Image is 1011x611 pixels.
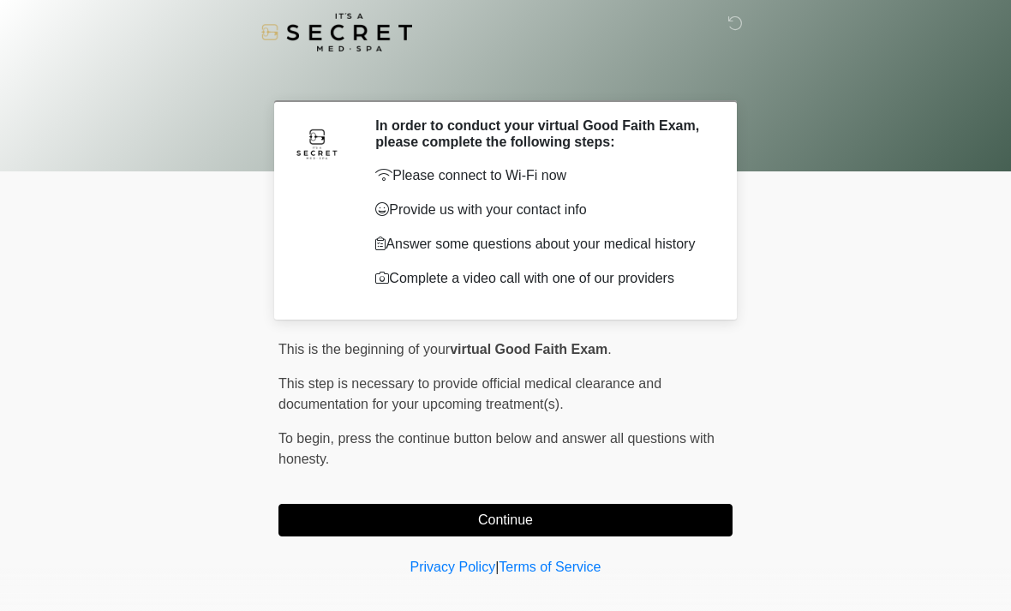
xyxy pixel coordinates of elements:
p: Complete a video call with one of our providers [375,268,707,289]
a: Terms of Service [499,560,601,574]
span: . [607,342,611,356]
img: Agent Avatar [291,117,343,169]
p: Answer some questions about your medical history [375,234,707,255]
a: | [495,560,499,574]
p: Please connect to Wi-Fi now [375,165,707,186]
span: This is the beginning of your [278,342,450,356]
button: Continue [278,504,733,536]
strong: virtual Good Faith Exam [450,342,607,356]
a: Privacy Policy [410,560,496,574]
span: press the continue button below and answer all questions with honesty. [278,431,715,466]
img: It's A Secret Med Spa Logo [261,13,412,51]
span: To begin, [278,431,338,446]
p: Provide us with your contact info [375,200,707,220]
h2: In order to conduct your virtual Good Faith Exam, please complete the following steps: [375,117,707,150]
span: This step is necessary to provide official medical clearance and documentation for your upcoming ... [278,376,661,411]
h1: ‎ ‎ [266,62,745,93]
